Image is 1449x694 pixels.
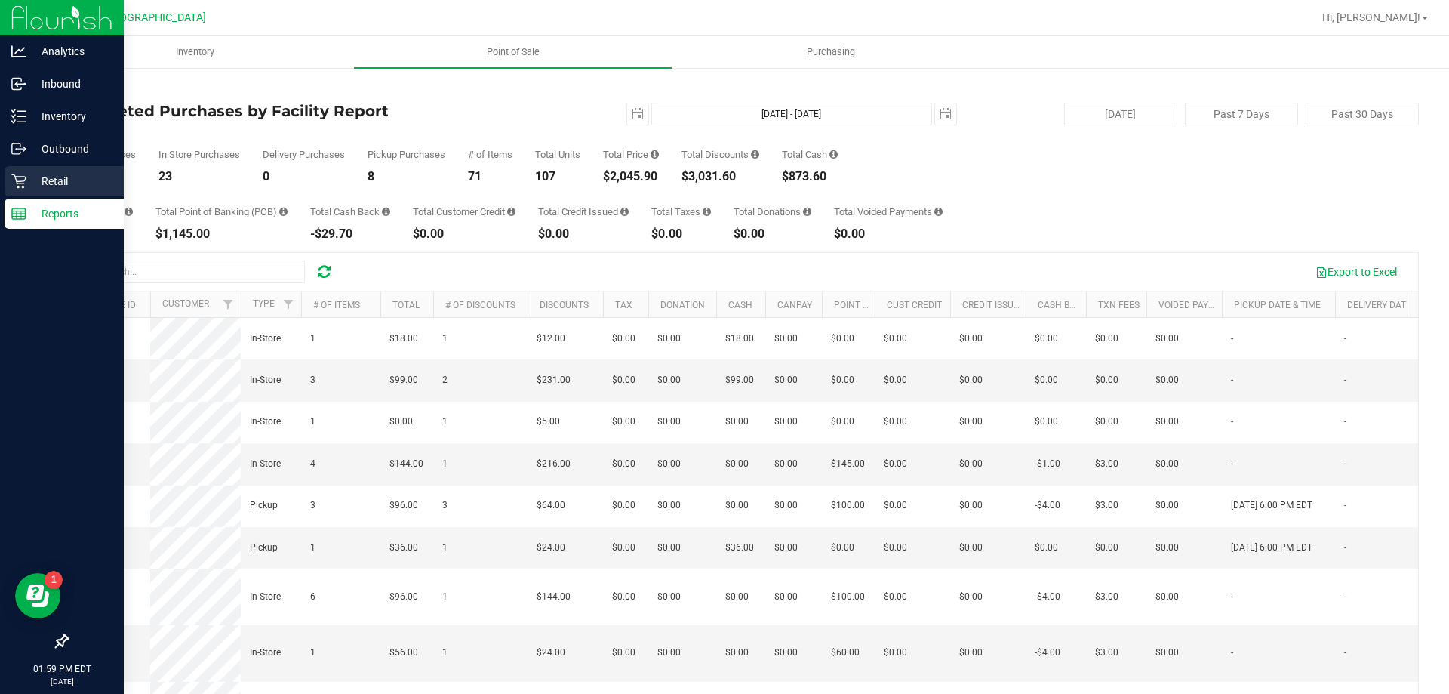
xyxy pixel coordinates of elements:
[782,150,838,159] div: Total Cash
[1035,415,1058,429] span: $0.00
[725,541,754,555] span: $36.00
[26,42,117,60] p: Analytics
[276,291,301,317] a: Filter
[615,300,632,310] a: Tax
[734,228,811,240] div: $0.00
[11,109,26,124] inline-svg: Inventory
[442,590,448,604] span: 1
[389,498,418,513] span: $96.00
[1035,498,1060,513] span: -$4.00
[155,207,288,217] div: Total Point of Banking (POB)
[1344,646,1346,660] span: -
[612,415,635,429] span: $0.00
[537,457,571,471] span: $216.00
[45,571,63,589] iframe: Resource center unread badge
[1231,590,1233,604] span: -
[540,300,589,310] a: Discounts
[834,300,941,310] a: Point of Banking (POB)
[651,150,659,159] i: Sum of the total prices of all purchases in the date range.
[162,298,209,309] a: Customer
[1035,373,1058,387] span: $0.00
[725,498,749,513] span: $0.00
[310,590,315,604] span: 6
[1155,541,1179,555] span: $0.00
[158,171,240,183] div: 23
[389,590,418,604] span: $96.00
[535,171,580,183] div: 107
[612,498,635,513] span: $0.00
[603,150,659,159] div: Total Price
[725,590,749,604] span: $0.00
[1155,590,1179,604] span: $0.00
[535,150,580,159] div: Total Units
[11,206,26,221] inline-svg: Reports
[7,662,117,676] p: 01:59 PM EDT
[1095,373,1118,387] span: $0.00
[774,590,798,604] span: $0.00
[537,646,565,660] span: $24.00
[1231,457,1233,471] span: -
[774,541,798,555] span: $0.00
[612,646,635,660] span: $0.00
[507,207,515,217] i: Sum of the successful, non-voided payments using account credit for all purchases in the date range.
[651,228,711,240] div: $0.00
[884,646,907,660] span: $0.00
[681,150,759,159] div: Total Discounts
[620,207,629,217] i: Sum of all account credit issued for all refunds from returned purchases in the date range.
[829,150,838,159] i: Sum of the successful, non-voided cash payment transactions for all purchases in the date range. ...
[389,373,418,387] span: $99.00
[612,541,635,555] span: $0.00
[368,171,445,183] div: 8
[310,646,315,660] span: 1
[1155,498,1179,513] span: $0.00
[703,207,711,217] i: Sum of the total taxes for all purchases in the date range.
[15,573,60,618] iframe: Resource center
[442,332,448,346] span: 1
[1035,332,1058,346] span: $0.00
[1306,103,1419,125] button: Past 30 Days
[959,590,983,604] span: $0.00
[250,373,281,387] span: In-Store
[834,207,943,217] div: Total Voided Payments
[468,171,512,183] div: 71
[959,373,983,387] span: $0.00
[537,590,571,604] span: $144.00
[884,373,907,387] span: $0.00
[1095,457,1118,471] span: $3.00
[1344,498,1346,513] span: -
[831,541,854,555] span: $0.00
[934,207,943,217] i: Sum of all voided payment transaction amounts, excluding tips and transaction fees, for all purch...
[612,590,635,604] span: $0.00
[751,150,759,159] i: Sum of the discount values applied to the all purchases in the date range.
[1035,646,1060,660] span: -$4.00
[310,373,315,387] span: 3
[774,646,798,660] span: $0.00
[36,36,354,68] a: Inventory
[310,541,315,555] span: 1
[389,332,418,346] span: $18.00
[774,373,798,387] span: $0.00
[250,457,281,471] span: In-Store
[725,373,754,387] span: $99.00
[1095,646,1118,660] span: $3.00
[672,36,989,68] a: Purchasing
[103,11,206,24] span: [GEOGRAPHIC_DATA]
[725,332,754,346] span: $18.00
[389,541,418,555] span: $36.00
[155,228,288,240] div: $1,145.00
[310,332,315,346] span: 1
[777,300,812,310] a: CanPay
[884,415,907,429] span: $0.00
[537,373,571,387] span: $231.00
[657,590,681,604] span: $0.00
[1322,11,1420,23] span: Hi, [PERSON_NAME]!
[831,332,854,346] span: $0.00
[1158,300,1233,310] a: Voided Payment
[354,36,672,68] a: Point of Sale
[612,457,635,471] span: $0.00
[728,300,752,310] a: Cash
[657,415,681,429] span: $0.00
[887,300,942,310] a: Cust Credit
[445,300,515,310] a: # of Discounts
[7,676,117,687] p: [DATE]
